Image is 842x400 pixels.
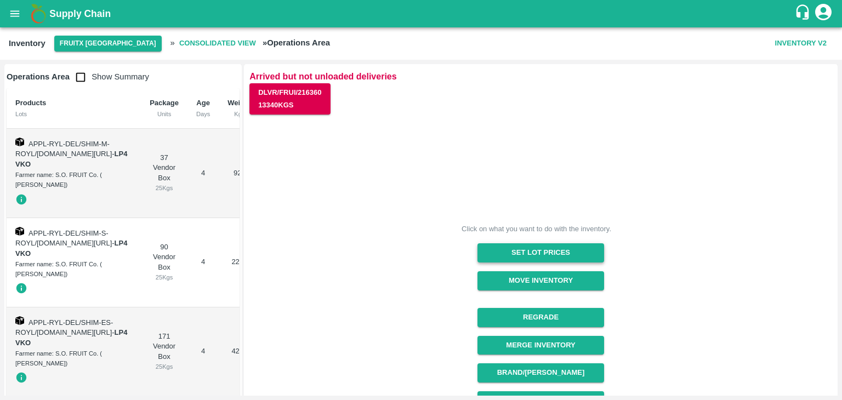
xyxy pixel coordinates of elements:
[249,70,832,83] p: Arrived but not unloaded deliveries
[150,362,179,372] div: 25 Kgs
[170,34,330,53] h2: »
[813,2,833,25] div: account of current user
[70,72,149,81] span: Show Summary
[794,4,813,24] div: customer-support
[15,150,127,168] strong: LP4 VKO
[231,347,247,355] span: 4275
[187,218,219,307] td: 4
[15,229,112,248] span: APPL-RYL-DEL/SHIM-S-ROYL/[DOMAIN_NAME][URL]
[15,316,24,325] img: box
[227,99,251,107] b: Weight
[477,308,604,327] button: Regrade
[477,336,604,355] button: Merge Inventory
[9,39,45,48] b: Inventory
[15,170,132,190] div: Farmer name: S.O. FRUIT Co. ( [PERSON_NAME])
[150,332,179,372] div: 171 Vendor Box
[150,183,179,193] div: 25 Kgs
[15,99,46,107] b: Products
[227,109,251,119] div: Kgs
[477,243,604,262] button: Set Lot Prices
[15,227,24,236] img: box
[150,242,179,283] div: 90 Vendor Box
[771,34,831,53] button: Inventory V2
[231,258,247,266] span: 2250
[15,140,112,158] span: APPL-RYL-DEL/SHIM-M-ROYL/[DOMAIN_NAME][URL]
[196,99,210,107] b: Age
[196,109,210,119] div: Days
[15,239,127,258] strong: LP4 VKO
[15,109,132,119] div: Lots
[187,129,219,218] td: 4
[249,83,330,115] button: DLVR/FRUI/21636013340Kgs
[15,150,127,168] span: -
[15,239,127,258] span: -
[15,318,113,337] span: APPL-RYL-DEL/SHIM-ES-ROYL/[DOMAIN_NAME][URL]
[49,6,794,21] a: Supply Chain
[15,328,127,347] strong: LP4 VKO
[54,36,162,52] button: Select DC
[15,259,132,279] div: Farmer name: S.O. FRUIT Co. ( [PERSON_NAME])
[15,138,24,146] img: box
[49,8,111,19] b: Supply Chain
[150,272,179,282] div: 25 Kgs
[234,169,246,177] span: 925
[15,348,132,369] div: Farmer name: S.O. FRUIT Co. ( [PERSON_NAME])
[7,72,70,81] b: Operations Area
[150,153,179,193] div: 37 Vendor Box
[477,271,604,290] button: Move Inventory
[187,307,219,397] td: 4
[477,363,604,382] button: Brand/[PERSON_NAME]
[263,38,330,47] b: » Operations Area
[2,1,27,26] button: open drawer
[15,328,127,347] span: -
[150,99,179,107] b: Package
[179,37,256,50] b: Consolidated View
[175,34,260,53] span: Consolidated View
[462,224,611,235] div: Click on what you want to do with the inventory.
[150,109,179,119] div: Units
[27,3,49,25] img: logo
